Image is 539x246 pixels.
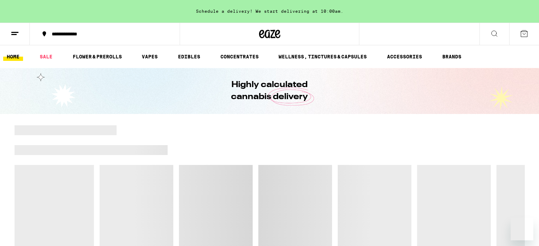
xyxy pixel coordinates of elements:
a: VAPES [138,52,161,61]
a: EDIBLES [174,52,204,61]
a: SALE [36,52,56,61]
a: CONCENTRATES [217,52,262,61]
h1: Highly calculated cannabis delivery [211,79,328,103]
a: WELLNESS, TINCTURES & CAPSULES [275,52,370,61]
iframe: Button to launch messaging window [511,218,533,240]
a: BRANDS [439,52,465,61]
a: ACCESSORIES [383,52,426,61]
a: FLOWER & PREROLLS [69,52,125,61]
a: HOME [3,52,23,61]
